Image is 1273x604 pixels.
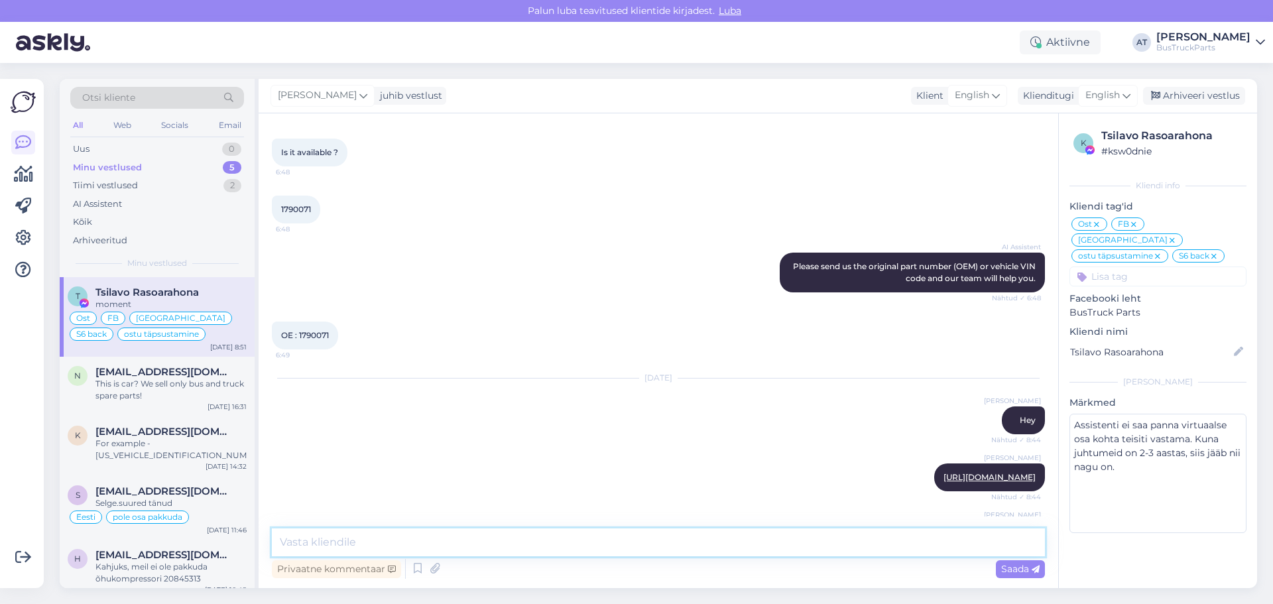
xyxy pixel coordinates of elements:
[1020,30,1101,54] div: Aktiivne
[991,293,1041,303] span: Nähtud ✓ 6:48
[1101,128,1243,144] div: Tsilavo Rasoarahona
[216,117,244,134] div: Email
[984,510,1041,520] span: [PERSON_NAME]
[76,330,107,338] span: S6 back
[375,89,442,103] div: juhib vestlust
[73,234,127,247] div: Arhiveeritud
[95,286,199,298] span: Tsilavo Rasoarahona
[272,560,401,578] div: Privaatne kommentaar
[222,143,241,156] div: 0
[113,513,182,521] span: pole osa pakkuda
[276,167,326,177] span: 6:48
[95,426,233,438] span: kalle.henrik.jokinen@gmail.com
[207,525,247,535] div: [DATE] 11:46
[124,330,199,338] span: ostu täpsustamine
[1118,220,1129,228] span: FB
[1020,415,1036,425] span: Hey
[1078,236,1168,244] span: [GEOGRAPHIC_DATA]
[943,472,1036,482] a: [URL][DOMAIN_NAME]
[281,204,311,214] span: 1790071
[111,117,134,134] div: Web
[73,143,90,156] div: Uus
[276,350,326,360] span: 6:49
[1078,220,1092,228] span: Ost
[1069,325,1246,339] p: Kliendi nimi
[223,179,241,192] div: 2
[73,198,122,211] div: AI Assistent
[1078,252,1153,260] span: ostu täpsustamine
[1081,138,1087,148] span: k
[911,89,943,103] div: Klient
[276,224,326,234] span: 6:48
[206,461,247,471] div: [DATE] 14:32
[715,5,745,17] span: Luba
[95,378,247,402] div: This is car? We sell only bus and truck spare parts!
[95,366,233,378] span: nrawling6@gmail.com
[205,585,247,595] div: [DATE] 10:49
[75,430,81,440] span: k
[95,485,233,497] span: sarapuujanno@gmail.com
[11,90,36,115] img: Askly Logo
[74,554,81,564] span: h
[1179,252,1209,260] span: S6 back
[107,314,119,322] span: FB
[136,314,225,322] span: [GEOGRAPHIC_DATA]
[223,161,241,174] div: 5
[95,497,247,509] div: Selge.suured tänud
[1069,180,1246,192] div: Kliendi info
[793,261,1038,283] span: Please send us the original part number (OEM) or vehicle VIN code and our team will help you.
[1156,32,1250,42] div: [PERSON_NAME]
[1069,267,1246,286] input: Lisa tag
[95,438,247,461] div: For example - [US_VEHICLE_IDENTIFICATION_NUMBER]
[1156,32,1265,53] a: [PERSON_NAME]BusTruckParts
[1069,306,1246,320] p: BusTruck Parts
[991,492,1041,502] span: Nähtud ✓ 8:44
[1085,88,1120,103] span: English
[73,161,142,174] div: Minu vestlused
[210,342,247,352] div: [DATE] 8:51
[281,330,329,340] span: OE : 1790071
[1069,414,1246,533] textarea: Assistenti ei saa panna virtuaalse osa kohta teisiti vastama. Kuna juhtumeid on 2-3 aastas, siis ...
[76,314,90,322] span: Ost
[95,561,247,585] div: Kahjuks, meil ei ole pakkuda õhukompressori 20845313
[76,513,95,521] span: Eesti
[95,549,233,561] span: hakkest@gmail.com
[272,372,1045,384] div: [DATE]
[1143,87,1245,105] div: Arhiveeri vestlus
[74,371,81,381] span: n
[158,117,191,134] div: Socials
[991,435,1041,445] span: Nähtud ✓ 8:44
[1069,292,1246,306] p: Facebooki leht
[1132,33,1151,52] div: AT
[1101,144,1243,158] div: # ksw0dnie
[278,88,357,103] span: [PERSON_NAME]
[1069,200,1246,213] p: Kliendi tag'id
[1069,376,1246,388] div: [PERSON_NAME]
[991,242,1041,252] span: AI Assistent
[1070,345,1231,359] input: Lisa nimi
[984,396,1041,406] span: [PERSON_NAME]
[984,453,1041,463] span: [PERSON_NAME]
[95,298,247,310] div: moment
[1069,396,1246,410] p: Märkmed
[82,91,135,105] span: Otsi kliente
[127,257,187,269] span: Minu vestlused
[73,179,138,192] div: Tiimi vestlused
[76,490,80,500] span: s
[1001,563,1040,575] span: Saada
[281,147,338,157] span: Is it available ?
[73,215,92,229] div: Kõik
[1156,42,1250,53] div: BusTruckParts
[70,117,86,134] div: All
[76,291,80,301] span: T
[208,402,247,412] div: [DATE] 16:31
[955,88,989,103] span: English
[1018,89,1074,103] div: Klienditugi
